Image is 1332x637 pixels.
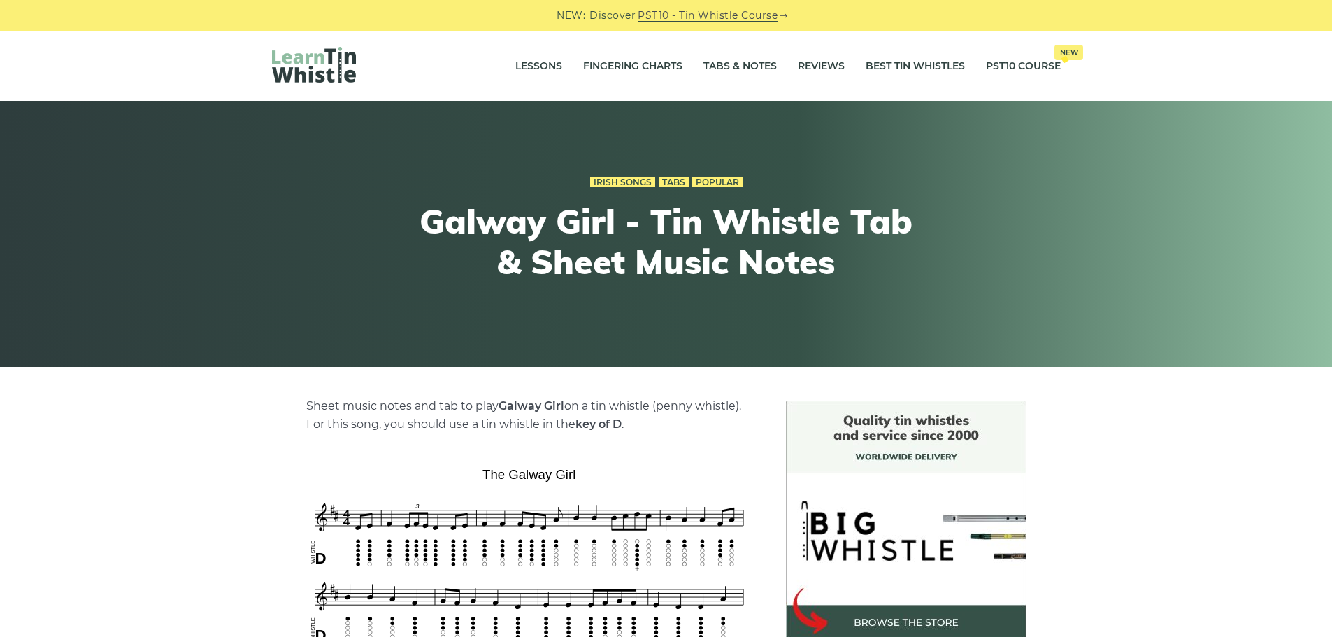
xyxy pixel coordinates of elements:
h1: Galway Girl - Tin Whistle Tab & Sheet Music Notes [409,201,924,282]
a: Reviews [798,49,845,84]
p: Sheet music notes and tab to play on a tin whistle (penny whistle). For this song, you should use... [306,397,752,434]
a: Lessons [515,49,562,84]
strong: key of D [575,417,622,431]
a: Tabs [659,177,689,188]
a: Best Tin Whistles [866,49,965,84]
a: Tabs & Notes [703,49,777,84]
strong: Galway Girl [499,399,564,413]
a: Fingering Charts [583,49,682,84]
a: Irish Songs [590,177,655,188]
img: LearnTinWhistle.com [272,47,356,83]
a: Popular [692,177,743,188]
span: New [1054,45,1083,60]
a: PST10 CourseNew [986,49,1061,84]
